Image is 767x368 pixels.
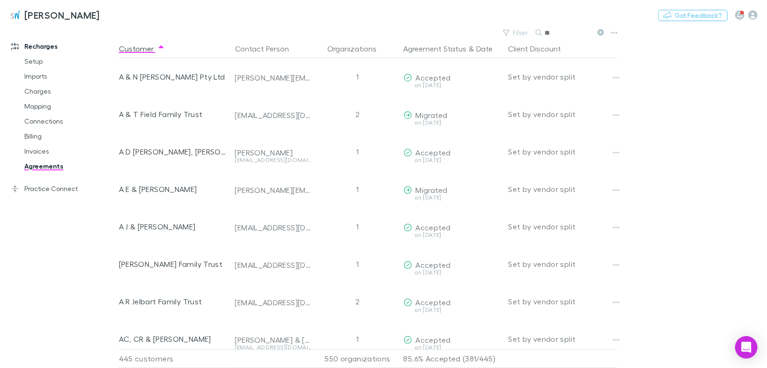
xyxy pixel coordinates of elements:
[404,307,501,313] div: on [DATE]
[235,335,312,345] div: [PERSON_NAME] & [PERSON_NAME]
[15,159,123,174] a: Agreements
[404,157,501,163] div: on [DATE]
[119,133,228,170] div: A D [PERSON_NAME], [PERSON_NAME] & Timanda Pastoral Pty Ltd
[404,345,501,350] div: on [DATE]
[235,110,312,120] div: [EMAIL_ADDRESS][DOMAIN_NAME]
[316,96,400,133] div: 2
[235,185,312,195] div: [PERSON_NAME][EMAIL_ADDRESS][PERSON_NAME][DOMAIN_NAME]
[4,4,105,26] a: [PERSON_NAME]
[416,223,451,232] span: Accepted
[404,195,501,200] div: on [DATE]
[316,320,400,358] div: 1
[316,245,400,283] div: 1
[404,120,501,125] div: on [DATE]
[119,320,228,358] div: AC, CR & [PERSON_NAME]
[509,58,617,96] div: Set by vendor split
[416,298,451,307] span: Accepted
[509,96,617,133] div: Set by vendor split
[15,99,123,114] a: Mapping
[9,9,21,21] img: Sinclair Wilson's Logo
[235,148,312,157] div: [PERSON_NAME]
[15,84,123,99] a: Charges
[416,148,451,157] span: Accepted
[119,39,165,58] button: Customer
[119,170,228,208] div: A E & [PERSON_NAME]
[509,170,617,208] div: Set by vendor split
[416,335,451,344] span: Accepted
[119,96,228,133] div: A & T Field Family Trust
[24,9,100,21] h3: [PERSON_NAME]
[327,39,388,58] button: Organizations
[735,336,758,359] div: Open Intercom Messenger
[2,181,123,196] a: Practice Connect
[235,298,312,307] div: [EMAIL_ADDRESS][DOMAIN_NAME]
[404,270,501,275] div: on [DATE]
[15,114,123,129] a: Connections
[15,129,123,144] a: Billing
[416,260,451,269] span: Accepted
[509,283,617,320] div: Set by vendor split
[119,283,228,320] div: A R Jelbart Family Trust
[404,39,501,58] div: &
[119,58,228,96] div: A & N [PERSON_NAME] Pty Ltd
[476,39,493,58] button: Date
[404,82,501,88] div: on [DATE]
[316,349,400,368] div: 550 organizations
[316,170,400,208] div: 1
[15,54,123,69] a: Setup
[404,232,501,238] div: on [DATE]
[119,245,228,283] div: [PERSON_NAME] Family Trust
[498,27,534,38] button: Filter
[404,350,501,368] p: 85.6% Accepted (381/445)
[316,208,400,245] div: 1
[235,39,301,58] button: Contact Person
[509,208,617,245] div: Set by vendor split
[316,283,400,320] div: 2
[235,73,312,82] div: [PERSON_NAME][EMAIL_ADDRESS][DOMAIN_NAME]
[15,144,123,159] a: Invoices
[404,39,467,58] button: Agreement Status
[2,39,123,54] a: Recharges
[658,10,728,21] button: Got Feedback?
[416,185,448,194] span: Migrated
[416,110,448,119] span: Migrated
[235,223,312,232] div: [EMAIL_ADDRESS][DOMAIN_NAME]
[316,58,400,96] div: 1
[235,157,312,163] div: [EMAIL_ADDRESS][DOMAIN_NAME]
[509,133,617,170] div: Set by vendor split
[235,260,312,270] div: [EMAIL_ADDRESS][DOMAIN_NAME]
[509,245,617,283] div: Set by vendor split
[509,320,617,358] div: Set by vendor split
[235,345,312,350] div: [EMAIL_ADDRESS][DOMAIN_NAME]
[416,73,451,82] span: Accepted
[119,349,231,368] div: 445 customers
[15,69,123,84] a: Imports
[119,208,228,245] div: A J & [PERSON_NAME]
[316,133,400,170] div: 1
[509,39,573,58] button: Client Discount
